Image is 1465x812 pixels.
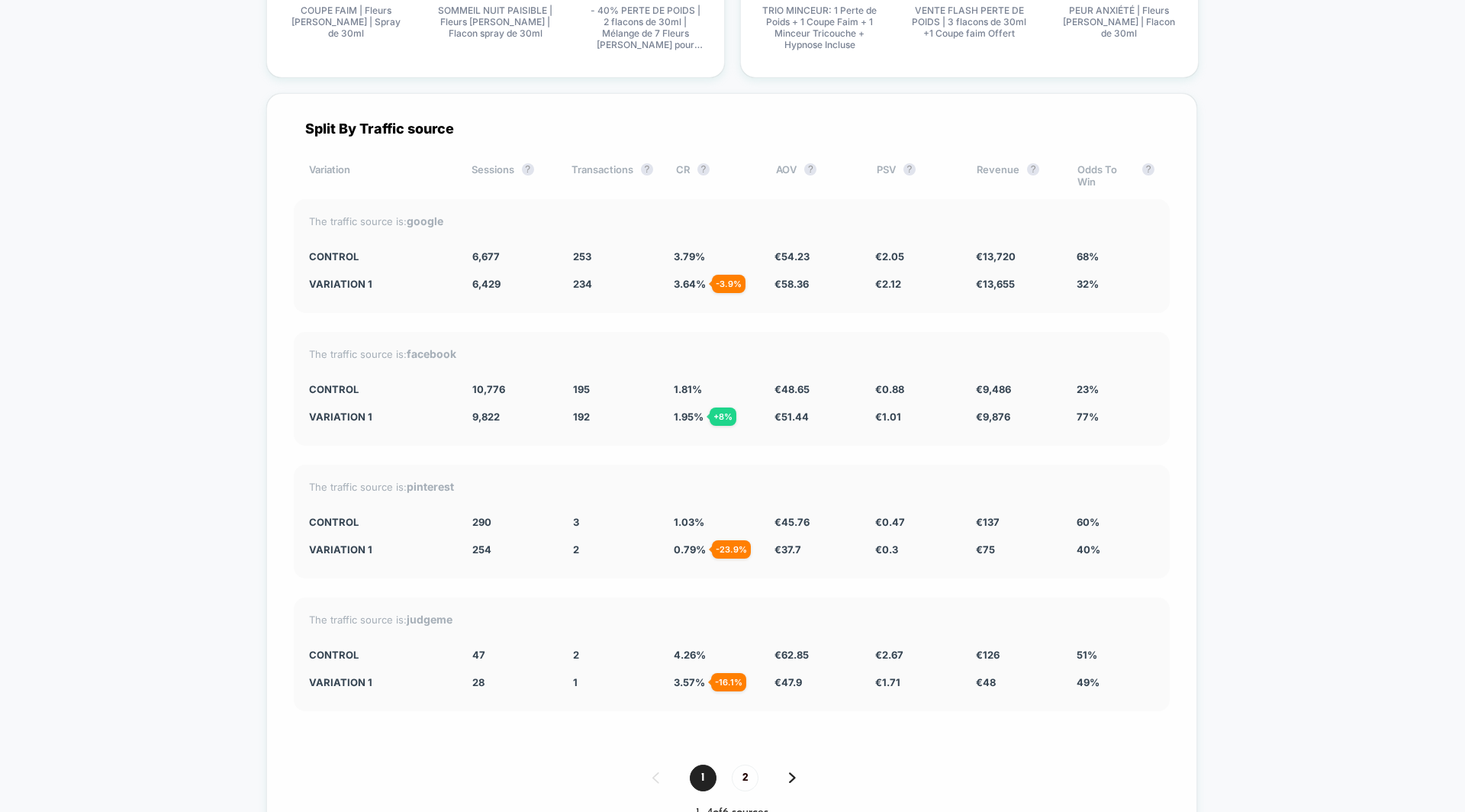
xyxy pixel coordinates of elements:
strong: facebook [407,347,456,360]
strong: judgeme [407,613,452,626]
div: 32% [1077,278,1154,290]
span: € 0.3 [875,543,898,556]
span: PEUR ANXIÉTÉ | Fleurs [PERSON_NAME] | Flacon de 30ml [1062,5,1177,39]
span: € 9,876 [976,411,1010,423]
div: Odds To Win [1077,163,1154,188]
div: Variation 1 [309,278,449,290]
span: 3.79 % [674,250,705,263]
span: 290 [472,516,491,528]
span: € 47.9 [774,676,802,688]
span: 234 [573,278,592,290]
div: CONTROL [309,250,449,263]
span: SOMMEIL NUIT PAISIBLE | Fleurs [PERSON_NAME] | Flacon spray de 30ml [438,5,552,39]
span: € 1.01 [875,411,901,423]
span: 3.64 % [674,278,706,290]
span: € 62.85 [774,649,809,661]
span: 6,677 [472,250,500,263]
button: ? [903,163,916,176]
div: Sessions [472,163,549,188]
span: € 137 [976,516,1000,528]
span: 254 [472,543,491,556]
div: - 3.9 % [712,275,745,293]
span: 2 [573,543,579,556]
div: Revenue [977,163,1054,188]
button: ? [697,163,710,176]
span: 3 [573,516,579,528]
span: 1.03 % [674,516,704,528]
span: € 2.05 [875,250,904,263]
span: 195 [573,383,590,395]
span: € 48.65 [774,383,810,395]
span: 1 [573,676,578,688]
span: € 48 [976,676,996,688]
div: CONTROL [309,649,449,661]
span: € 51.44 [774,411,809,423]
span: - 40% PERTE DE POIDS | 2 flacons de 30ml | Mélange de 7 Fleurs [PERSON_NAME] pour mincir durablement [588,5,703,50]
div: Transactions [572,163,653,188]
span: 3.57 % [674,676,705,688]
div: The traffic source is: [309,480,1154,493]
span: VENTE FLASH PERTE DE POIDS | 3 flacons de 30ml +1 Coupe faim Offert [912,5,1026,39]
span: € 126 [976,649,1000,661]
span: 253 [573,250,591,263]
span: € 0.88 [875,383,904,395]
span: 28 [472,676,485,688]
strong: pinterest [407,480,454,493]
span: € 13,655 [976,278,1015,290]
div: 49% [1077,676,1154,688]
span: COUPE FAIM | Fleurs [PERSON_NAME] | Spray de 30ml [288,5,403,39]
span: 1.95 % [674,411,704,423]
span: 1 [690,765,716,791]
span: € 0.47 [875,516,905,528]
span: € 2.12 [875,278,901,290]
div: Variation [309,163,449,188]
div: - 23.9 % [712,540,751,559]
button: ? [522,163,534,176]
div: 77% [1077,411,1154,423]
img: pagination forward [789,772,796,783]
div: PSV [877,163,954,188]
button: ? [1142,163,1154,176]
span: 2 [732,765,758,791]
span: € 9,486 [976,383,1011,395]
span: 4.26 % [674,649,706,661]
span: € 45.76 [774,516,810,528]
span: 47 [472,649,485,661]
span: 2 [573,649,579,661]
div: The traffic source is: [309,214,1154,227]
div: 68% [1077,250,1154,263]
div: - 16.1 % [711,673,746,691]
div: CR [676,163,753,188]
div: Split By Traffic source [294,121,1170,137]
div: 40% [1077,543,1154,556]
button: ? [641,163,653,176]
strong: google [407,214,443,227]
div: Variation 1 [309,543,449,556]
button: ? [1027,163,1039,176]
div: CONTROL [309,383,449,395]
span: 9,822 [472,411,500,423]
div: CONTROL [309,516,449,528]
span: € 37.7 [774,543,801,556]
span: € 1.71 [875,676,900,688]
div: 60% [1077,516,1154,528]
span: € 54.23 [774,250,810,263]
span: TRIO MINCEUR: 1 Perte de Poids + 1 Coupe Faim + 1 Minceur Tricouche + Hypnose Incluse [762,5,877,50]
button: ? [804,163,816,176]
div: The traffic source is: [309,613,1154,626]
span: 6,429 [472,278,501,290]
div: AOV [776,163,853,188]
span: € 2.67 [875,649,903,661]
div: Variation 1 [309,411,449,423]
span: 1.81 % [674,383,702,395]
span: 192 [573,411,590,423]
span: 10,776 [472,383,505,395]
span: 0.79 % [674,543,706,556]
div: Variation 1 [309,676,449,688]
div: 51% [1077,649,1154,661]
div: 23% [1077,383,1154,395]
div: + 8 % [710,408,736,426]
span: € 13,720 [976,250,1016,263]
div: The traffic source is: [309,347,1154,360]
span: € 75 [976,543,995,556]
